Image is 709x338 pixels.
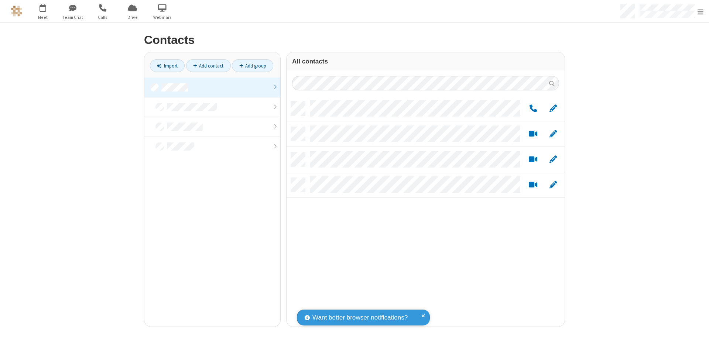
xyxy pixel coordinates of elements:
[119,14,146,21] span: Drive
[150,59,185,72] a: Import
[287,96,565,327] div: grid
[89,14,116,21] span: Calls
[526,130,540,139] button: Start a video meeting
[526,155,540,164] button: Start a video meeting
[292,58,559,65] h3: All contacts
[546,130,560,139] button: Edit
[526,104,540,113] button: Call by phone
[526,180,540,190] button: Start a video meeting
[11,6,22,17] img: QA Selenium DO NOT DELETE OR CHANGE
[29,14,56,21] span: Meet
[59,14,86,21] span: Team Chat
[546,180,560,190] button: Edit
[148,14,176,21] span: Webinars
[312,313,408,323] span: Want better browser notifications?
[546,155,560,164] button: Edit
[232,59,273,72] a: Add group
[186,59,231,72] a: Add contact
[144,34,565,46] h2: Contacts
[546,104,560,113] button: Edit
